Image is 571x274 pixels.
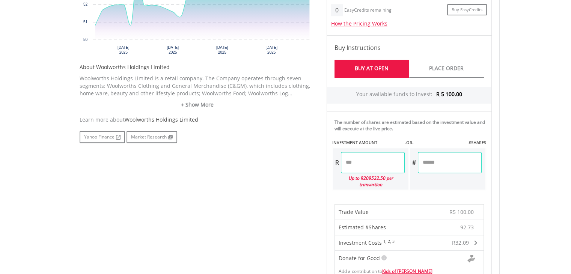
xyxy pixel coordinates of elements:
[125,116,198,123] span: Woolworths Holdings Limited
[410,152,418,173] div: #
[83,20,87,24] text: 51
[436,90,462,98] span: R 5 100.00
[404,140,413,146] label: -OR-
[447,4,487,16] a: Buy EasyCredits
[80,131,125,143] a: Yahoo Finance
[339,254,380,262] span: Donate for Good
[449,208,474,215] span: R5 100.00
[127,131,177,143] a: Market Research
[327,87,491,104] div: Your available funds to invest:
[332,140,377,146] label: INVESTMENT AMOUNT
[344,8,392,14] div: EasyCredits remaining
[167,45,179,54] text: [DATE] 2025
[83,2,87,6] text: 52
[331,4,343,16] div: 0
[80,75,315,97] p: Woolworths Holdings Limited is a retail company. The Company operates through seven segments: Woo...
[80,63,315,71] h5: About Woolworths Holdings Limited
[409,60,484,78] a: Place Order
[80,101,315,108] a: + Show More
[334,119,488,132] div: The number of shares are estimated based on the investment value and will execute at the live price.
[334,43,484,52] h4: Buy Instructions
[216,45,228,54] text: [DATE] 2025
[333,173,405,190] div: Up to R209522.50 per transaction
[460,224,474,231] span: 92.73
[339,208,369,215] span: Trade Value
[118,45,130,54] text: [DATE] 2025
[468,140,486,146] label: #SHARES
[467,255,475,262] img: Donte For Good
[334,60,409,78] a: Buy At Open
[383,239,395,244] sup: 1, 2, 3
[83,38,87,42] text: 50
[265,45,277,54] text: [DATE] 2025
[331,20,387,27] a: How the Pricing Works
[339,239,382,246] span: Investment Costs
[339,224,386,231] span: Estimated #Shares
[333,152,341,173] div: R
[80,116,315,123] div: Learn more about
[452,239,469,246] span: R32.09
